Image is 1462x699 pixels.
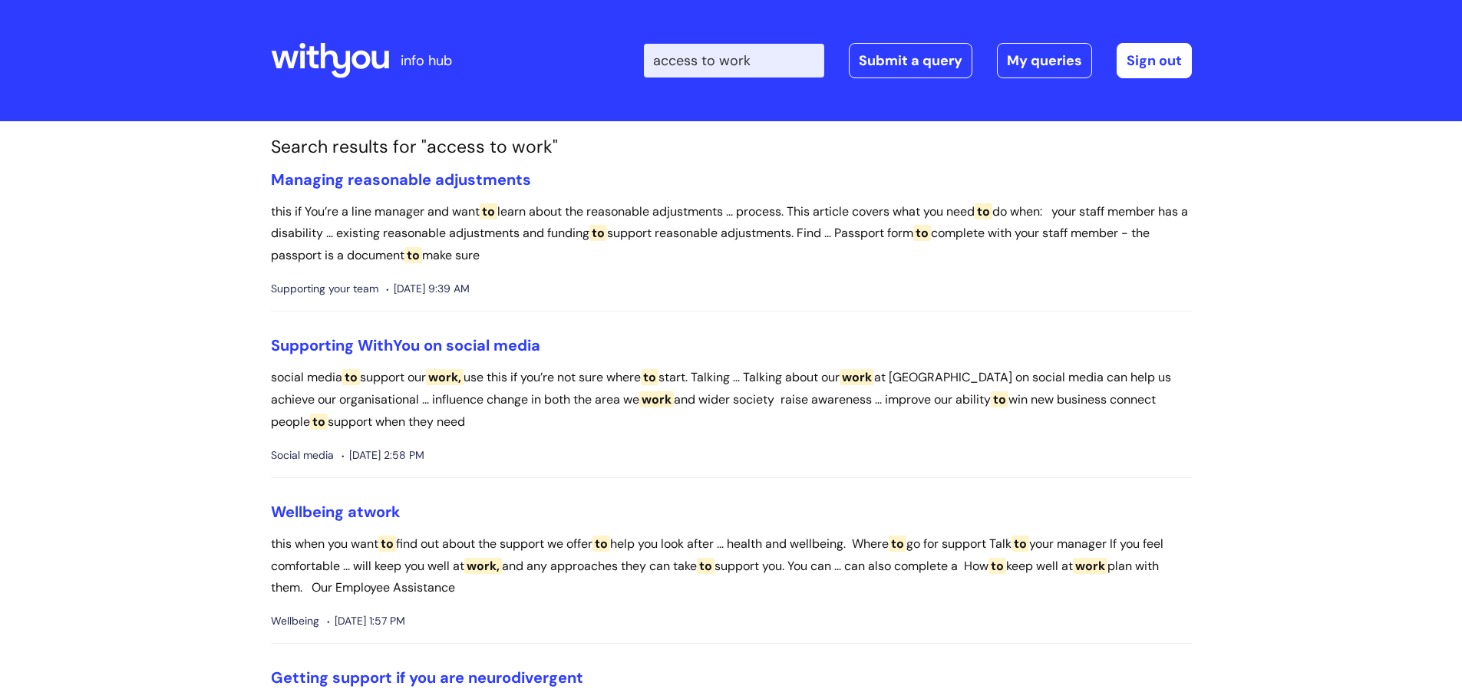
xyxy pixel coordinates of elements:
span: work [639,391,674,407]
a: Supporting WithYou on social media [271,335,540,355]
p: this when you want find out about the support we offer help you look after ... health and wellbei... [271,533,1192,599]
a: Getting support if you are neurodivergent [271,668,583,687]
span: to [988,558,1006,574]
span: to [342,369,360,385]
span: work [364,502,401,522]
p: social media support our use this if you’re not sure where start. Talking ... Talking about our a... [271,367,1192,433]
span: to [641,369,658,385]
span: work, [464,558,502,574]
span: to [913,225,931,241]
a: Managing reasonable adjustments [271,170,531,190]
span: to [697,558,714,574]
span: work [1073,558,1107,574]
span: work, [426,369,464,385]
span: Social media [271,446,334,465]
span: to [1012,536,1029,552]
span: Supporting your team [271,279,378,298]
div: | - [644,43,1192,78]
span: to [310,414,328,430]
span: to [889,536,906,552]
span: Wellbeing [271,612,319,631]
span: to [404,247,422,263]
h1: Search results for "access to work" [271,137,1192,158]
span: [DATE] 9:39 AM [386,279,470,298]
span: to [589,225,607,241]
span: to [975,203,992,219]
span: to [378,536,396,552]
p: info hub [401,48,452,73]
span: [DATE] 1:57 PM [327,612,405,631]
a: My queries [997,43,1092,78]
a: Sign out [1117,43,1192,78]
a: Submit a query [849,43,972,78]
span: to [592,536,610,552]
span: to [991,391,1008,407]
p: this if You’re a line manager and want learn about the reasonable adjustments ... process. This a... [271,201,1192,267]
span: [DATE] 2:58 PM [342,446,424,465]
a: Wellbeing atwork [271,502,401,522]
span: to [480,203,497,219]
input: Search [644,44,824,77]
span: work [840,369,874,385]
